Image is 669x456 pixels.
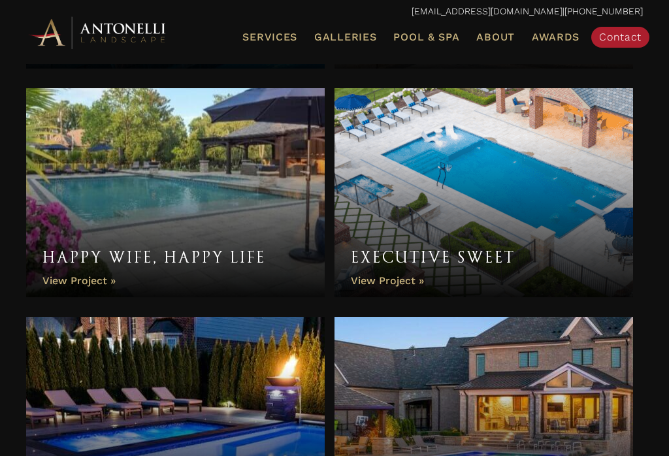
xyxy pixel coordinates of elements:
[564,6,643,16] a: [PHONE_NUMBER]
[309,29,382,46] a: Galleries
[476,32,515,42] span: About
[471,29,520,46] a: About
[527,29,585,46] a: Awards
[591,27,649,48] a: Contact
[26,3,643,20] p: |
[388,29,465,46] a: Pool & Spa
[599,31,642,43] span: Contact
[532,31,579,43] span: Awards
[237,29,302,46] a: Services
[314,31,376,43] span: Galleries
[242,32,297,42] span: Services
[393,31,459,43] span: Pool & Spa
[412,6,563,16] a: [EMAIL_ADDRESS][DOMAIN_NAME]
[26,14,170,50] img: Antonelli Horizontal Logo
